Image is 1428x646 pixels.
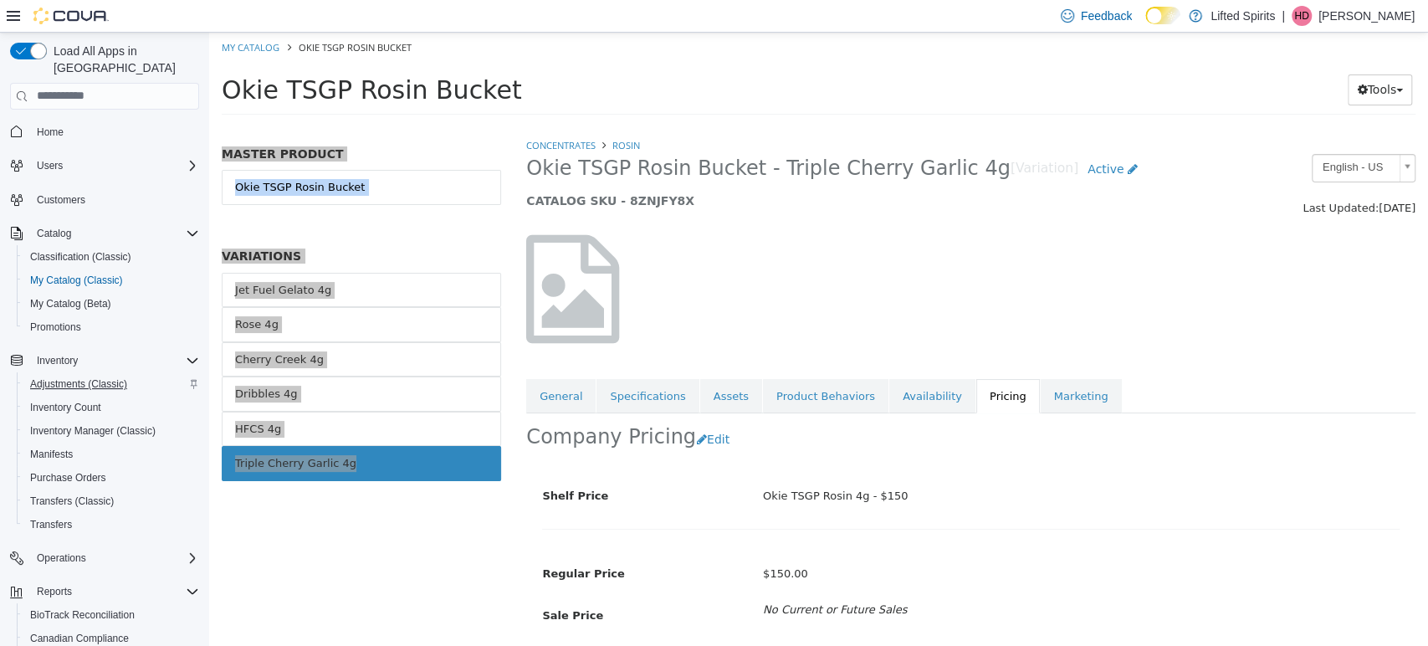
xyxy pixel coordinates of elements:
button: Users [30,156,69,176]
button: Inventory [30,351,84,371]
span: Regular Price [333,535,415,547]
span: Users [37,159,63,172]
img: Cova [33,8,109,24]
span: My Catalog (Classic) [23,270,199,290]
span: Transfers [30,518,72,531]
button: Catalog [3,222,206,245]
span: Active [878,130,914,143]
button: Inventory [3,349,206,372]
a: Pricing [767,346,831,382]
button: Operations [30,548,93,568]
p: Lifted Spirits [1210,6,1275,26]
a: Inventory Count [23,397,108,418]
span: HD [1294,6,1308,26]
p: [PERSON_NAME] [1318,6,1415,26]
a: Classification (Classic) [23,247,138,267]
span: Load All Apps in [GEOGRAPHIC_DATA] [47,43,199,76]
a: Home [30,122,70,142]
span: My Catalog (Beta) [23,294,199,314]
span: Customers [30,189,199,210]
input: Dark Mode [1145,7,1180,24]
h5: MASTER PRODUCT [13,114,292,129]
span: Classification (Classic) [30,250,131,264]
i: No Current or Future Sales [554,571,698,583]
h2: Company Pricing [317,392,487,418]
a: General [317,346,386,382]
span: $130.00 [554,612,599,624]
span: Catalog [30,223,199,244]
small: [Variation] [801,130,869,143]
span: Reports [37,585,72,598]
div: Jet Fuel Gelato 4g [26,249,122,266]
span: Inventory Count [30,401,101,414]
span: [DATE] [1170,169,1206,182]
button: Inventory Count [17,396,206,419]
a: Concentrates [317,106,386,119]
span: Promotions [23,317,199,337]
button: Operations [3,546,206,570]
a: Assets [491,346,553,382]
span: Dark Mode [1145,24,1146,25]
h5: VARIATIONS [13,216,292,231]
button: Reports [30,582,79,602]
button: Purchase Orders [17,466,206,490]
button: Classification (Classic) [17,245,206,269]
button: Inventory Manager (Classic) [17,419,206,443]
button: Transfers (Classic) [17,490,206,513]
a: My Catalog (Beta) [23,294,118,314]
span: Transfers [23,515,199,535]
a: Manifests [23,444,79,464]
span: Home [30,121,199,142]
span: Purchase Orders [30,471,106,484]
a: Adjustments (Classic) [23,374,134,394]
button: Promotions [17,315,206,339]
a: Purchase Orders [23,468,113,488]
a: My Catalog (Classic) [23,270,130,290]
span: Shelf Price [333,457,399,469]
div: Triple Cherry Garlic 4g [26,423,147,439]
span: $150.00 [554,535,599,547]
span: Canadian Compliance [30,632,129,645]
span: BioTrack Reconciliation [30,608,135,622]
button: Catalog [30,223,78,244]
span: My Catalog (Classic) [30,274,123,287]
span: Okie TSGP Rosin Bucket [13,43,313,72]
span: Operations [37,551,86,565]
a: Rosin [403,106,431,119]
a: Okie TSGP Rosin Bucket [13,137,292,172]
span: Inventory Manager (Classic) [30,424,156,438]
h5: CATALOG SKU - 8ZNJFY8X [317,161,978,176]
a: Specifications [387,346,489,382]
div: Rose 4g [26,284,69,300]
a: Inventory Manager (Classic) [23,421,162,441]
a: Availability [680,346,766,382]
button: Reports [3,580,206,603]
span: Reports [30,582,199,602]
span: Transfers (Classic) [23,491,199,511]
a: Product Behaviors [554,346,679,382]
span: Transfers (Classic) [30,495,114,508]
span: BioTrack Reconciliation [23,605,199,625]
span: Customers [37,193,85,207]
span: Okie TSGP Rosin 4g - $150 [554,457,699,469]
span: My Catalog (Beta) [30,297,111,310]
button: Transfers [17,513,206,536]
span: Users [30,156,199,176]
span: Manifests [30,448,73,461]
button: Manifests [17,443,206,466]
span: Promotions [30,320,81,334]
span: Feedback [1081,8,1132,24]
button: My Catalog (Beta) [17,292,206,315]
div: HFCS 4g [26,388,72,405]
span: Okie TSGP Rosin Bucket - Triple Cherry Garlic 4g [317,123,801,149]
button: My Catalog (Classic) [17,269,206,292]
a: Transfers (Classic) [23,491,120,511]
a: My Catalog [13,8,70,21]
a: Transfers [23,515,79,535]
button: BioTrack Reconciliation [17,603,206,627]
span: Purchase Orders [23,468,199,488]
span: Operations [30,548,199,568]
span: Adjustments (Classic) [30,377,127,391]
button: Customers [3,187,206,212]
a: English - US [1103,121,1206,150]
